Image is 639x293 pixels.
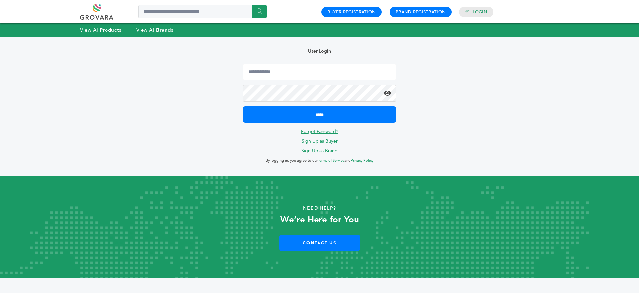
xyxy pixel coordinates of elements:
a: Privacy Policy [351,158,373,163]
a: Sign Up as Buyer [302,138,338,144]
strong: Products [100,27,121,33]
input: Password [243,85,396,102]
input: Email Address [243,64,396,80]
input: Search a product or brand... [138,5,267,18]
a: Login [473,9,487,15]
a: Contact Us [279,235,360,251]
a: View AllProducts [80,27,122,33]
a: Forgot Password? [301,128,338,135]
a: Brand Registration [396,9,446,15]
a: Sign Up as Brand [301,148,338,154]
p: Need Help? [32,203,607,213]
b: User Login [308,48,331,54]
p: By logging in, you agree to our and [243,157,396,165]
strong: We’re Here for You [280,214,359,226]
a: View AllBrands [136,27,174,33]
strong: Brands [156,27,173,33]
a: Buyer Registration [327,9,376,15]
a: Terms of Service [318,158,344,163]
